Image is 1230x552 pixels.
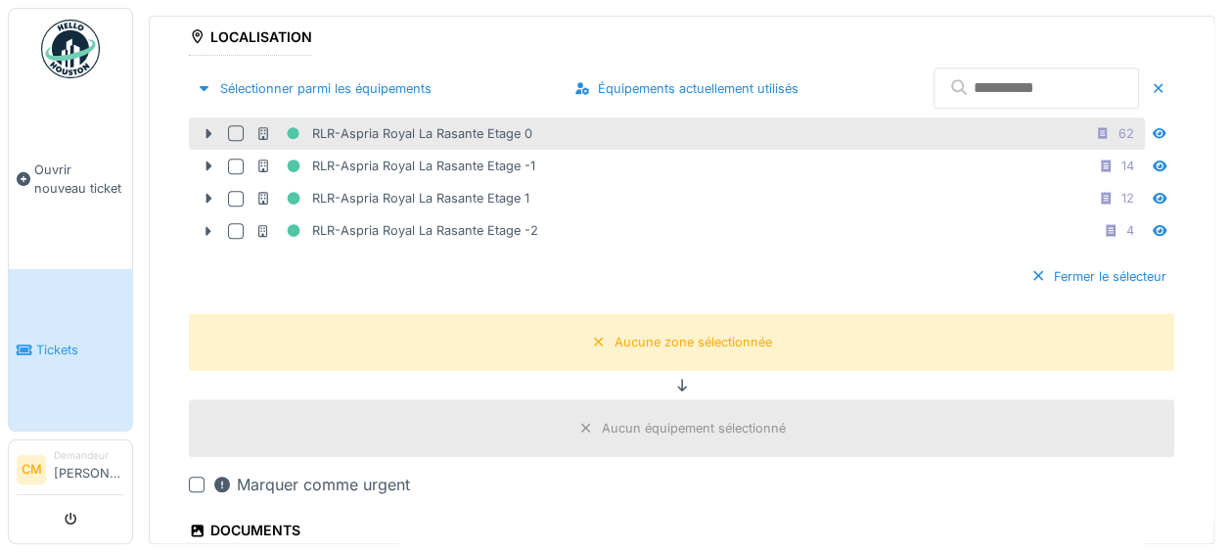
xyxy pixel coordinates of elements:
[255,218,538,243] div: RLR-Aspria Royal La Rasante Etage -2
[255,186,529,210] div: RLR-Aspria Royal La Rasante Etage 1
[17,448,124,495] a: CM Demandeur[PERSON_NAME]
[1023,263,1174,290] div: Fermer le sélecteur
[54,448,124,490] li: [PERSON_NAME]
[1126,221,1134,240] div: 4
[54,448,124,463] div: Demandeur
[1121,157,1134,175] div: 14
[36,341,124,359] span: Tickets
[1121,189,1134,207] div: 12
[567,75,806,102] div: Équipements actuellement utilisés
[17,455,46,484] li: CM
[255,121,532,146] div: RLR-Aspria Royal La Rasante Etage 0
[34,161,124,198] span: Ouvrir nouveau ticket
[9,89,132,269] a: Ouvrir nouveau ticket
[1118,124,1134,143] div: 62
[9,269,132,431] a: Tickets
[41,20,100,78] img: Badge_color-CXgf-gQk.svg
[255,154,535,178] div: RLR-Aspria Royal La Rasante Etage -1
[615,333,772,351] div: Aucune zone sélectionnée
[189,75,439,102] div: Sélectionner parmi les équipements
[602,419,786,437] div: Aucun équipement sélectionné
[189,23,312,56] div: Localisation
[212,473,410,496] div: Marquer comme urgent
[189,516,300,549] div: Documents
